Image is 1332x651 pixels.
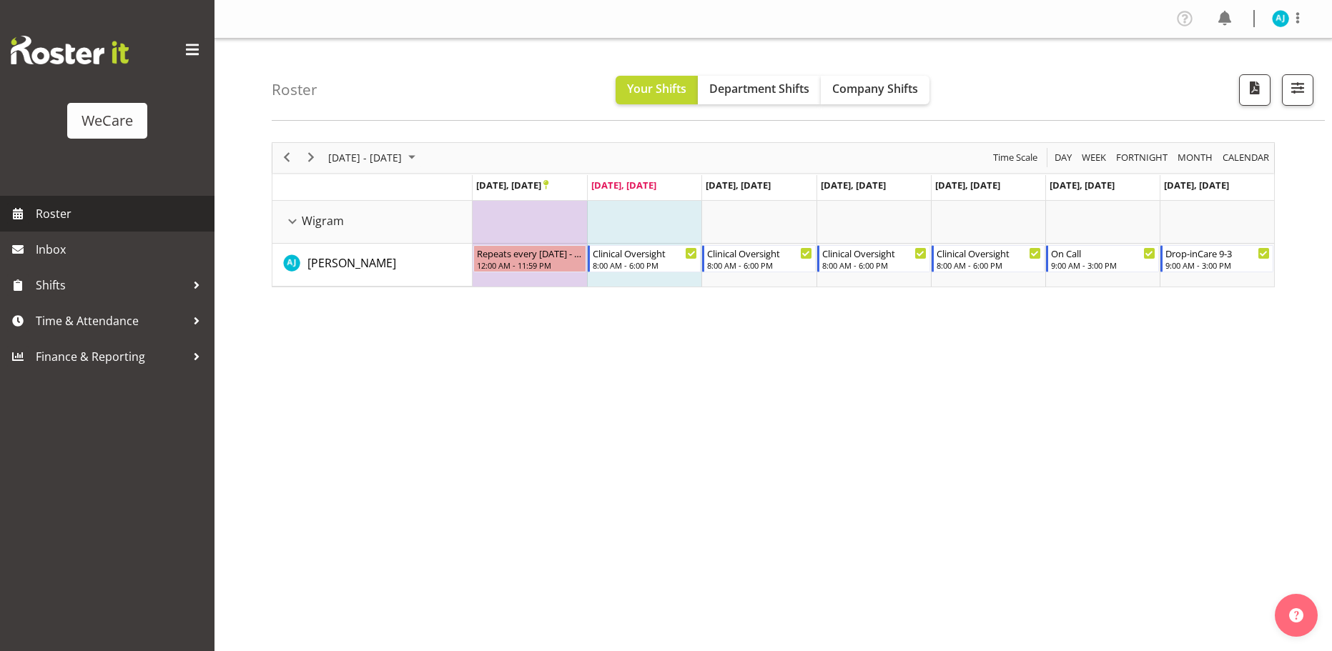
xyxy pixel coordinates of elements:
div: Drop-inCare 9-3 [1165,246,1270,260]
h4: Roster [272,81,317,98]
span: Department Shifts [709,81,809,96]
div: AJ Jones"s event - On Call Begin From Saturday, September 27, 2025 at 9:00:00 AM GMT+12:00 Ends A... [1046,245,1159,272]
div: AJ Jones"s event - Repeats every monday - AJ Jones Begin From Monday, September 22, 2025 at 12:00... [473,245,586,272]
div: AJ Jones"s event - Clinical Oversight Begin From Thursday, September 25, 2025 at 8:00:00 AM GMT+1... [817,245,930,272]
div: Clinical Oversight [937,246,1041,260]
img: help-xxl-2.png [1289,608,1303,622]
div: AJ Jones"s event - Clinical Oversight Begin From Wednesday, September 24, 2025 at 8:00:00 AM GMT+... [702,245,815,272]
div: September 22 - 28, 2025 [323,143,424,173]
span: [DATE], [DATE] [821,179,886,192]
button: Next [302,149,321,167]
span: [DATE], [DATE] [1164,179,1229,192]
span: Your Shifts [627,81,686,96]
td: Wigram resource [272,201,473,244]
span: Week [1080,149,1107,167]
div: previous period [275,143,299,173]
button: Filter Shifts [1282,74,1313,106]
div: 8:00 AM - 6:00 PM [593,259,697,271]
div: AJ Jones"s event - Drop-inCare 9-3 Begin From Sunday, September 28, 2025 at 9:00:00 AM GMT+13:00 ... [1160,245,1273,272]
button: September 2025 [326,149,422,167]
button: Timeline Month [1175,149,1215,167]
span: [PERSON_NAME] [307,255,396,271]
span: Wigram [302,212,344,229]
span: Company Shifts [832,81,918,96]
div: next period [299,143,323,173]
div: Repeats every [DATE] - [PERSON_NAME] [477,246,583,260]
span: [DATE], [DATE] [935,179,1000,192]
span: Finance & Reporting [36,346,186,367]
a: [PERSON_NAME] [307,254,396,272]
div: Timeline Week of September 23, 2025 [272,142,1275,287]
span: Fortnight [1115,149,1169,167]
span: [DATE], [DATE] [1050,179,1115,192]
span: Day [1053,149,1073,167]
button: Fortnight [1114,149,1170,167]
span: Time Scale [992,149,1039,167]
button: Time Scale [991,149,1040,167]
div: AJ Jones"s event - Clinical Oversight Begin From Friday, September 26, 2025 at 8:00:00 AM GMT+12:... [932,245,1045,272]
div: Clinical Oversight [593,246,697,260]
div: 9:00 AM - 3:00 PM [1165,259,1270,271]
button: Department Shifts [698,76,821,104]
div: On Call [1051,246,1155,260]
div: 8:00 AM - 6:00 PM [937,259,1041,271]
span: calendar [1221,149,1271,167]
button: Previous [277,149,297,167]
img: aj-jones10453.jpg [1272,10,1289,27]
button: Timeline Week [1080,149,1109,167]
img: Rosterit website logo [11,36,129,64]
div: 12:00 AM - 11:59 PM [477,259,583,271]
td: AJ Jones resource [272,244,473,287]
span: [DATE], [DATE] [476,179,548,192]
span: [DATE] - [DATE] [327,149,403,167]
span: [DATE], [DATE] [706,179,771,192]
div: 8:00 AM - 6:00 PM [822,259,927,271]
button: Company Shifts [821,76,929,104]
span: Month [1176,149,1214,167]
div: 8:00 AM - 6:00 PM [707,259,811,271]
span: [DATE], [DATE] [591,179,656,192]
div: Clinical Oversight [822,246,927,260]
span: Inbox [36,239,207,260]
span: Time & Attendance [36,310,186,332]
span: Roster [36,203,207,224]
table: Timeline Week of September 23, 2025 [473,201,1274,287]
div: Clinical Oversight [707,246,811,260]
div: WeCare [82,110,133,131]
button: Month [1220,149,1272,167]
button: Download a PDF of the roster according to the set date range. [1239,74,1271,106]
div: AJ Jones"s event - Clinical Oversight Begin From Tuesday, September 23, 2025 at 8:00:00 AM GMT+12... [588,245,701,272]
span: Shifts [36,274,186,296]
button: Your Shifts [616,76,698,104]
div: 9:00 AM - 3:00 PM [1051,259,1155,271]
button: Timeline Day [1052,149,1075,167]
